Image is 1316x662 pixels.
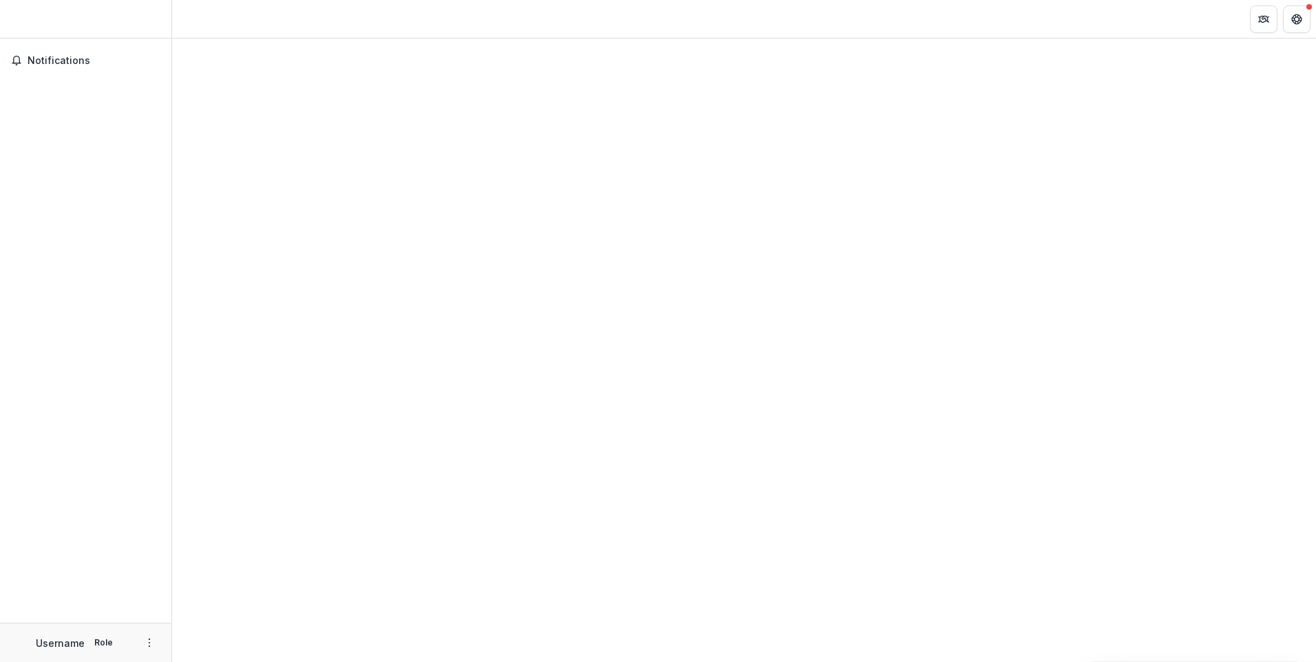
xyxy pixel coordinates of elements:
[1250,6,1277,33] button: Partners
[1283,6,1310,33] button: Get Help
[6,50,166,72] button: Notifications
[28,55,160,67] span: Notifications
[141,634,158,651] button: More
[90,637,117,649] p: Role
[36,636,85,650] p: Username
